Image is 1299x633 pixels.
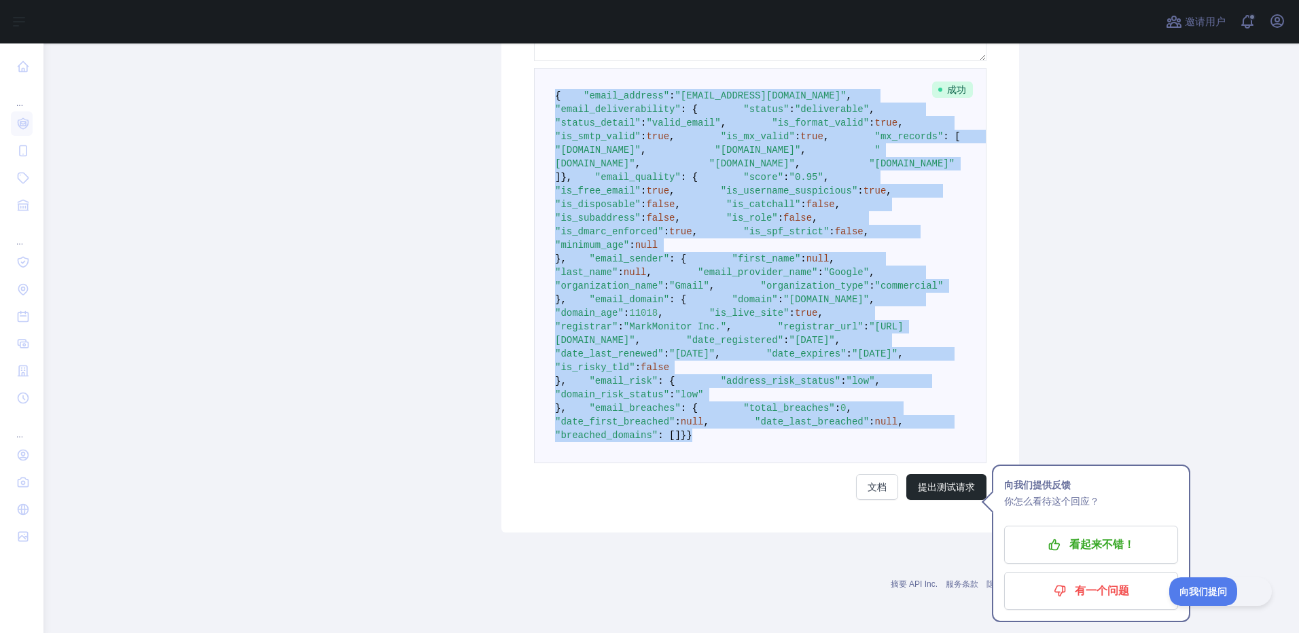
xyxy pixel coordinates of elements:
span: , [669,185,675,196]
span: "mx_records" [875,131,944,142]
span: , [675,213,680,223]
span: 11018 [629,308,658,319]
span: true [646,185,669,196]
span: , [692,226,698,237]
span: , [675,199,680,210]
span: : [635,362,641,373]
span: "date_first_breached" [555,416,675,427]
span: }, [555,253,567,264]
span: : [857,185,863,196]
span: "date_expires" [766,348,847,359]
span: "low" [847,376,875,386]
span: : [840,376,846,386]
span: : [847,348,852,359]
span: }, [555,403,567,414]
span: : [789,104,795,115]
span: 0 [840,403,846,414]
span: : [669,389,675,400]
span: , [823,131,829,142]
span: } [681,430,686,441]
div: ... [11,220,33,247]
span: "email_address" [584,90,669,101]
span: "organization_name" [555,281,664,291]
span: "is_mx_valid" [721,131,795,142]
span: : [641,131,646,142]
span: "commercial" [875,281,944,291]
span: "[DOMAIN_NAME]" [709,158,795,169]
span: "domain" [732,294,777,305]
span: , [641,145,646,156]
span: 邀请用户 [1185,14,1226,30]
span: "low" [675,389,703,400]
span: "is_format_valid" [772,117,869,128]
span: "[DOMAIN_NAME]" [783,294,869,305]
span: }, [555,294,567,305]
span: "email_breaches" [589,403,680,414]
span: "date_registered" [686,335,783,346]
span: "Google" [823,267,869,278]
span: } [686,430,692,441]
span: "deliverable" [795,104,869,115]
span: , [835,199,840,210]
span: : { [669,294,686,305]
span: , [897,117,903,128]
span: : [641,213,646,223]
span: "0.95" [789,172,823,183]
span: false [641,362,669,373]
span: "is_catchall" [726,199,800,210]
span: , [897,416,903,427]
span: : [800,253,806,264]
span: false [646,199,675,210]
span: false [806,199,835,210]
span: "[EMAIL_ADDRESS][DOMAIN_NAME]" [675,90,846,101]
span: , [703,416,709,427]
div: ... [11,413,33,440]
p: 你怎么看待这个回应？ [1004,493,1178,509]
span: "minimum_age" [555,240,629,251]
span: "total_breaches" [743,403,834,414]
span: "is_username_suspicious" [721,185,858,196]
span: true [646,131,669,142]
span: "organization_type" [760,281,869,291]
span: "status" [743,104,789,115]
span: , [869,267,874,278]
span: true [669,226,692,237]
span: "is_smtp_valid" [555,131,641,142]
span: null [635,240,658,251]
span: : [778,294,783,305]
span: , [869,104,874,115]
span: false [835,226,864,237]
button: 邀请用户 [1163,11,1228,33]
font: 成功 [947,83,966,96]
span: "email_risk" [589,376,658,386]
span: "date_last_breached" [755,416,869,427]
span: false [783,213,812,223]
span: : { [681,104,698,115]
div: ... [11,82,33,109]
span: "is_role" [726,213,778,223]
span: true [875,117,898,128]
span: "is_free_email" [555,185,641,196]
span: "[DATE]" [789,335,834,346]
button: 提出测试请求 [906,474,986,500]
span: null [806,253,830,264]
span: : [675,416,680,427]
span: : { [658,376,675,386]
span: "Gmail" [669,281,709,291]
span: , [897,348,903,359]
span: "breached_domains" [555,430,658,441]
span: , [658,308,663,319]
span: "MarkMonitor Inc." [624,321,726,332]
span: "is_dmarc_enforced" [555,226,664,237]
span: "email_provider_name" [698,267,817,278]
span: : [629,240,635,251]
span: "[DOMAIN_NAME]" [869,158,955,169]
span: "registrar_url" [778,321,864,332]
span: }, [560,172,572,183]
span: , [812,213,817,223]
span: , [726,321,732,332]
span: , [875,376,880,386]
span: , [847,403,852,414]
span: ] [555,172,560,183]
span: : [ [943,131,960,142]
